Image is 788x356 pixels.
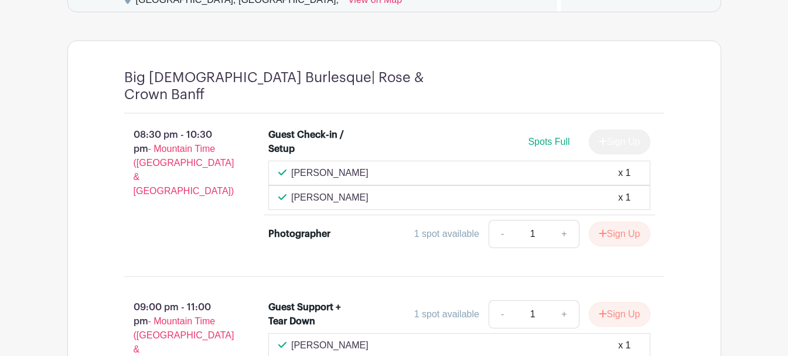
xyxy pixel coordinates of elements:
div: Photographer [268,227,330,241]
div: x 1 [618,191,630,205]
span: Spots Full [528,137,569,147]
button: Sign Up [589,222,650,246]
a: - [489,220,516,248]
p: [PERSON_NAME] [291,191,369,205]
a: + [550,220,579,248]
div: Guest Check-in / Setup [268,128,350,156]
div: 1 spot available [414,307,479,321]
div: Guest Support + Tear Down [268,300,350,328]
div: 1 spot available [414,227,479,241]
div: x 1 [618,166,630,180]
h4: Big [DEMOGRAPHIC_DATA] Burlesque| Rose & Crown Banff [124,69,446,103]
p: [PERSON_NAME] [291,338,369,352]
div: x 1 [618,338,630,352]
a: - [489,300,516,328]
span: - Mountain Time ([GEOGRAPHIC_DATA] & [GEOGRAPHIC_DATA]) [134,144,234,196]
p: 08:30 pm - 10:30 pm [105,123,250,203]
a: + [550,300,579,328]
p: [PERSON_NAME] [291,166,369,180]
button: Sign Up [589,302,650,327]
